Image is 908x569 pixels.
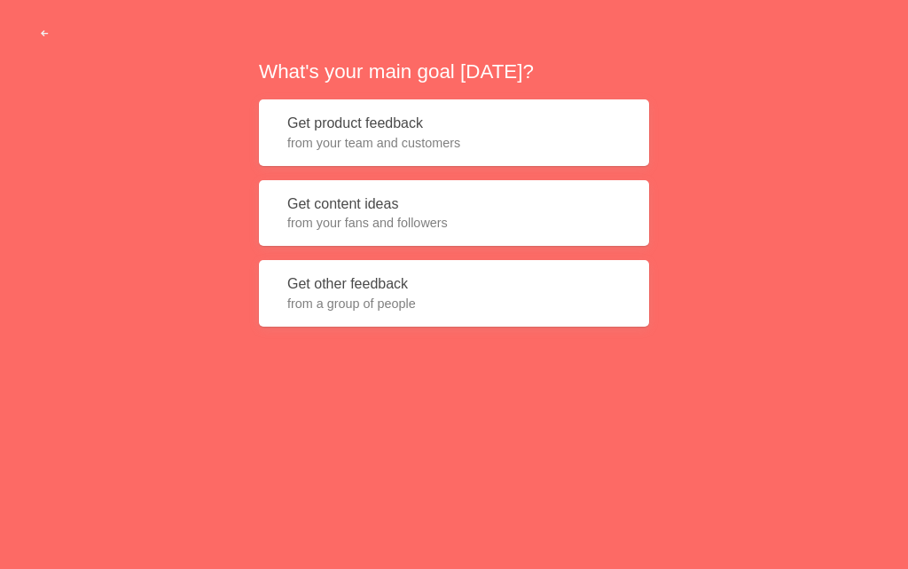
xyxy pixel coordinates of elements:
span: from your fans and followers [287,214,621,232]
button: Get content ideasfrom your fans and followers [259,180,649,247]
h2: What's your main goal [DATE]? [259,58,649,85]
span: from a group of people [287,295,621,312]
button: Get other feedbackfrom a group of people [259,260,649,327]
span: from your team and customers [287,134,621,152]
button: Get product feedbackfrom your team and customers [259,99,649,166]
